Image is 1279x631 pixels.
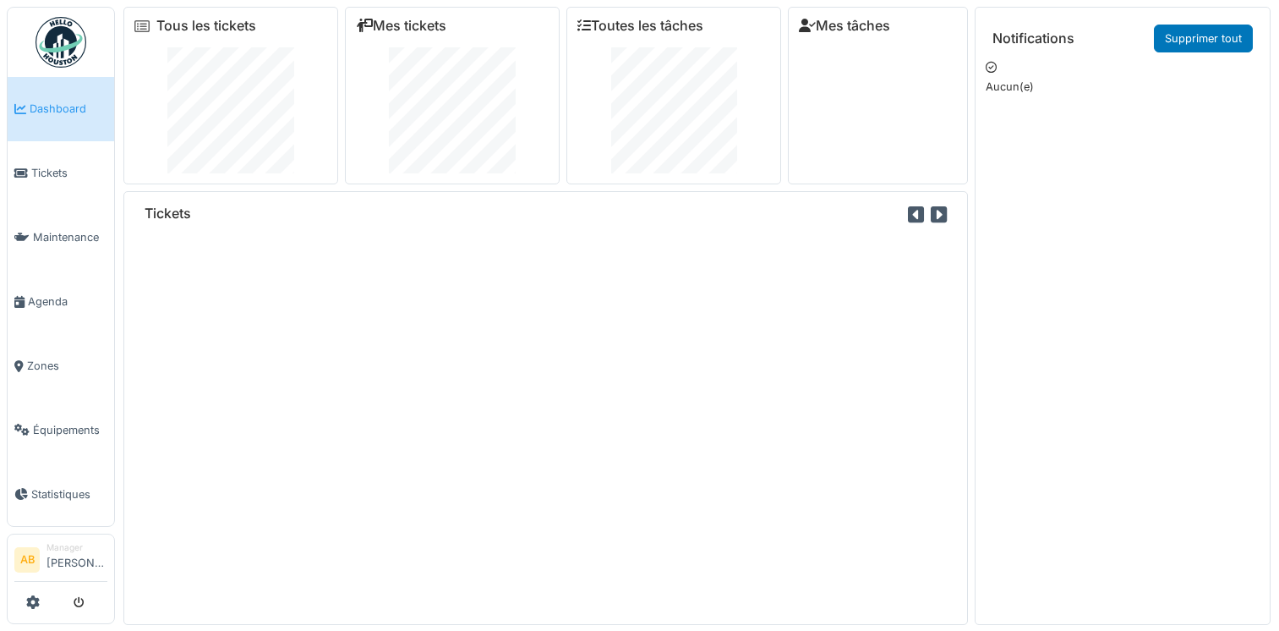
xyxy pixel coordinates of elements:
div: Manager [46,541,107,554]
a: Maintenance [8,206,114,270]
a: Équipements [8,398,114,462]
a: Tickets [8,141,114,206]
span: Agenda [28,294,107,310]
li: [PERSON_NAME] [46,541,107,578]
a: Toutes les tâches [577,18,703,34]
a: Zones [8,334,114,398]
a: Statistiques [8,462,114,526]
h6: Notifications [992,30,1074,47]
span: Zones [27,358,107,374]
h6: Tickets [145,206,191,222]
a: Mes tâches [799,18,890,34]
a: Tous les tickets [156,18,256,34]
a: AB Manager[PERSON_NAME] [14,541,107,582]
span: Tickets [31,165,107,181]
span: Statistiques [31,486,107,502]
p: Aucun(e) [986,79,1260,95]
a: Dashboard [8,77,114,141]
img: Badge_color-CXgf-gQk.svg [36,17,86,68]
a: Agenda [8,270,114,334]
li: AB [14,547,40,573]
a: Mes tickets [356,18,446,34]
span: Dashboard [30,101,107,117]
span: Équipements [33,422,107,438]
span: Maintenance [33,229,107,245]
a: Supprimer tout [1154,25,1253,52]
